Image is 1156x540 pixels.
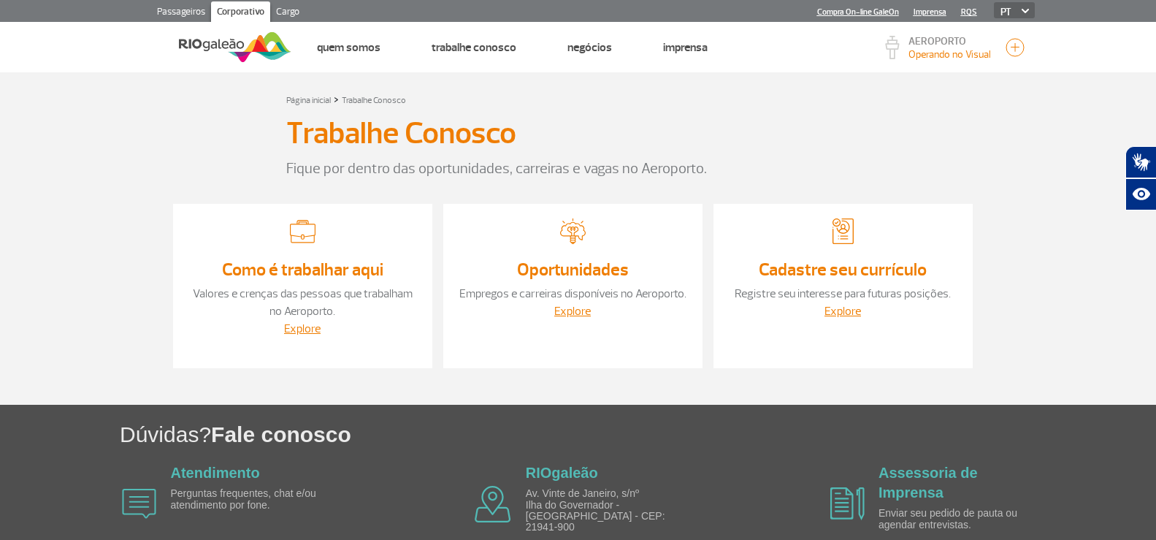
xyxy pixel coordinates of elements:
a: Registre seu interesse para futuras posições. [735,286,951,301]
a: Atendimento [171,465,260,481]
a: Explore [824,304,861,319]
p: AEROPORTO [908,37,991,47]
a: Quem Somos [317,40,380,55]
a: RQS [961,7,977,17]
button: Abrir tradutor de língua de sinais. [1125,146,1156,178]
a: Empregos e carreiras disponíveis no Aeroporto. [459,286,686,301]
a: > [334,91,339,107]
a: Explore [284,322,321,336]
h3: Trabalhe Conosco [286,115,516,152]
button: Abrir recursos assistivos. [1125,178,1156,210]
img: airplane icon [830,487,865,520]
img: airplane icon [475,486,511,522]
p: Fique por dentro das oportunidades, carreiras e vagas no Aeroporto. [286,158,870,180]
a: Trabalhe Conosco [432,40,516,55]
a: Passageiros [151,1,211,25]
a: Compra On-line GaleOn [817,7,899,17]
a: Explore [554,304,591,319]
span: Fale conosco [211,422,351,446]
p: Av. Vinte de Janeiro, s/nº Ilha do Governador - [GEOGRAPHIC_DATA] - CEP: 21941-900 [526,488,694,533]
a: Oportunidades [517,259,629,281]
div: Plugin de acessibilidade da Hand Talk. [1125,146,1156,210]
a: RIOgaleão [526,465,598,481]
a: Página inicial [286,95,331,106]
p: Visibilidade de 10000m [908,47,991,62]
p: Perguntas frequentes, chat e/ou atendimento por fone. [171,488,339,511]
a: Imprensa [663,40,708,55]
a: Negócios [567,40,612,55]
a: Corporativo [211,1,270,25]
h1: Dúvidas? [120,419,1156,449]
a: Imprensa [914,7,946,17]
a: Assessoria de Imprensa [879,465,978,501]
a: Como é trabalhar aqui [222,259,383,281]
a: Trabalhe Conosco [342,95,406,106]
a: Cadastre seu currículo [759,259,927,281]
a: Valores e crenças das pessoas que trabalham no Aeroporto. [193,286,413,319]
p: Enviar seu pedido de pauta ou agendar entrevistas. [879,508,1046,531]
img: airplane icon [122,489,156,519]
a: Cargo [270,1,305,25]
